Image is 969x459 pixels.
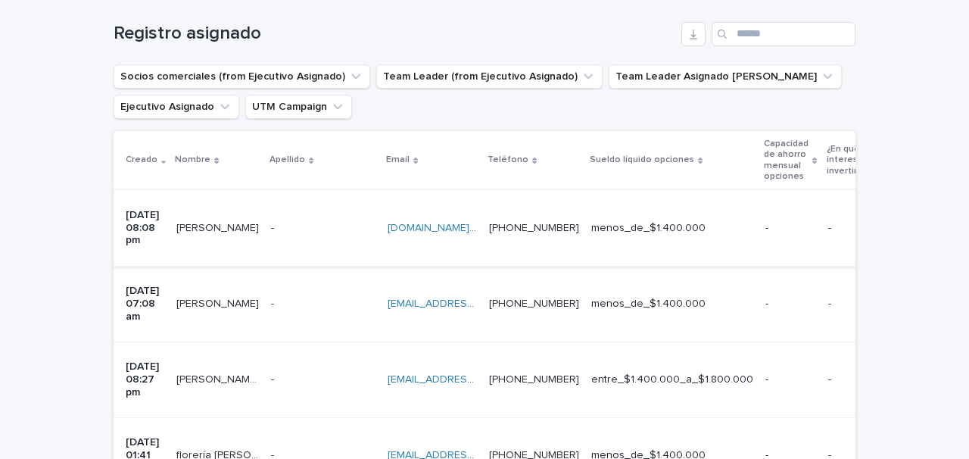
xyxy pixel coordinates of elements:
[388,223,640,233] a: [DOMAIN_NAME][EMAIL_ADDRESS][DOMAIN_NAME]
[388,374,559,385] a: [EMAIL_ADDRESS][DOMAIN_NAME]
[176,295,262,311] p: Paula Andrea Hurtado
[764,136,809,186] p: Capacidad de ahorro mensual opciones
[591,373,753,386] p: entre_$1.400.000_a_$1.800.000
[126,151,157,168] p: Creado
[828,222,904,235] p: -
[126,361,164,398] p: [DATE] 08:27 pm
[271,295,277,311] p: -
[765,222,815,235] p: -
[765,373,815,386] p: -
[114,64,370,89] button: Socios comerciales (from Ejecutivo Asignado)
[176,370,262,386] p: maría Cecilia Sainz de la Peña Rodriguez
[828,373,904,386] p: -
[488,151,528,168] p: Teléfono
[609,64,842,89] button: Team Leader Asignado LLamados
[271,219,277,235] p: -
[765,298,815,311] p: -
[712,22,855,46] input: Search
[489,223,579,233] a: [PHONE_NUMBER]
[827,141,897,180] p: ¿En qué estás interesado invertir?
[489,298,579,309] a: [PHONE_NUMBER]
[114,23,675,45] h1: Registro asignado
[489,374,579,385] a: [PHONE_NUMBER]
[245,95,352,119] button: UTM Campaign
[591,222,753,235] p: menos_de_$1.400.000
[126,285,164,323] p: [DATE] 07:08 am
[590,151,694,168] p: Sueldo líquido opciones
[828,298,904,311] p: -
[376,64,603,89] button: Team Leader (from Ejecutivo Asignado)
[114,95,239,119] button: Ejecutivo Asignado
[126,209,164,247] p: [DATE] 08:08 pm
[591,298,753,311] p: menos_de_$1.400.000
[386,151,410,168] p: Email
[270,151,305,168] p: Apellido
[271,370,277,386] p: -
[175,151,210,168] p: Nombre
[176,219,262,235] p: Carlos Uribarri
[388,298,559,309] a: [EMAIL_ADDRESS][DOMAIN_NAME]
